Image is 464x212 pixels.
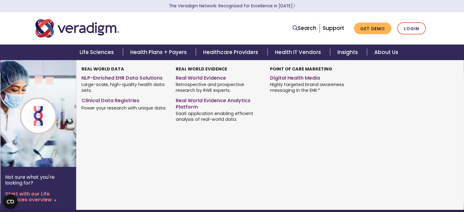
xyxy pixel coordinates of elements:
a: Search [293,24,316,32]
a: Real World Evidence [176,73,261,81]
a: About Us [367,45,405,60]
span: Retrospective and prospective research by RWE experts. [176,81,261,93]
a: Start with our Life Sciences overview [5,191,71,203]
strong: Point of Care Marketing [270,66,332,72]
p: Not sure what you're looking for? [5,174,71,186]
span: Highly targeted brand awareness messaging in the EHR.* [270,81,355,93]
span: SaaS application enabling efficient analysis of real-world data. [176,110,261,122]
strong: Real World Data [81,66,124,72]
span: Learn More [293,3,295,9]
a: NLP-Enriched EHR Data Solutions [81,73,167,81]
a: Health IT Vendors [268,45,330,60]
span: Large-scale, high-quality health data sets. [81,81,167,93]
a: Get Demo [354,23,391,34]
img: Veradigm logo [35,18,119,38]
span: Power your research with unique data. [81,105,166,111]
a: Support [323,24,344,32]
button: Open CMP widget [3,194,18,209]
a: Digital Health Media [270,73,355,81]
a: Login [397,22,426,35]
img: Life Sciences [0,60,99,167]
a: Healthcare Providers [196,45,267,60]
a: Life Sciences [72,45,123,60]
a: The Veradigm Network: Recognized for Excellence in [DATE]Learn More [169,3,295,9]
a: Real World Evidence Analytics Platform [176,95,261,110]
a: Clinical Data Registries [81,95,167,104]
a: Insights [330,45,367,60]
a: Health Plans + Payers [123,45,196,60]
strong: Real World Evidence [176,66,227,72]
